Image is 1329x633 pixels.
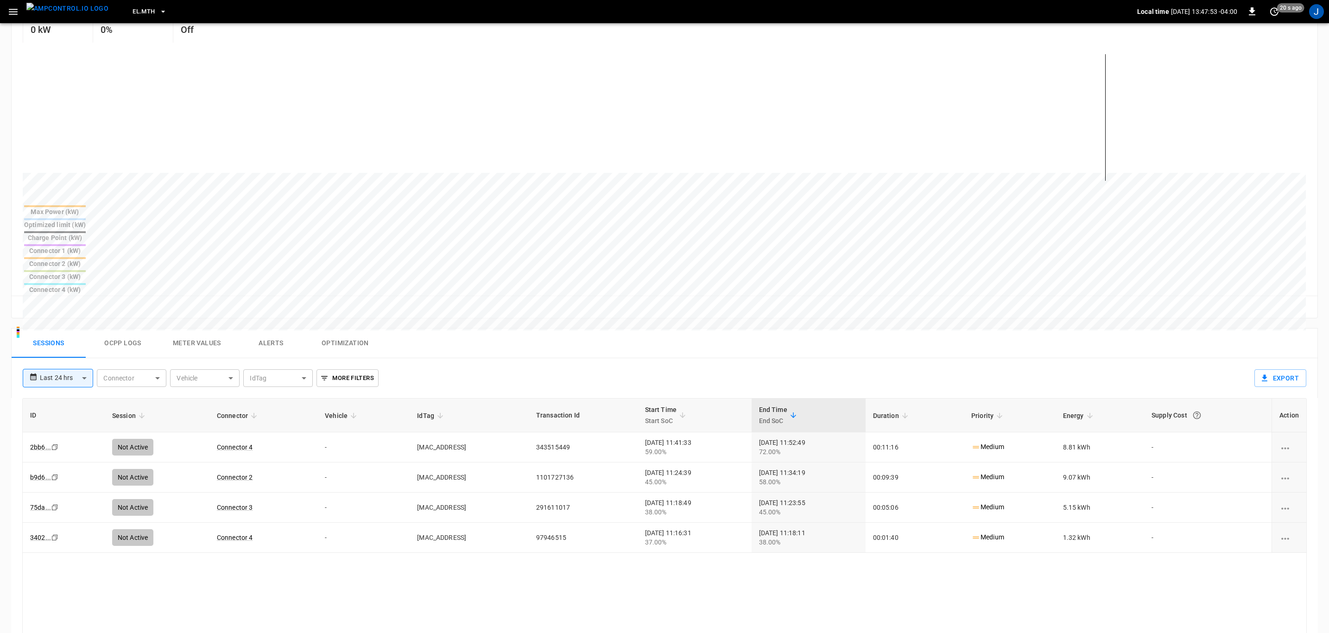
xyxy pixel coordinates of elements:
td: - [1144,523,1272,553]
div: [DATE] 11:18:11 [759,528,858,547]
button: Alerts [234,329,308,358]
table: sessions table [23,399,1306,553]
div: profile-icon [1309,4,1324,19]
th: ID [23,399,105,432]
p: Local time [1137,7,1169,16]
h6: 0 kW [31,22,63,37]
button: set refresh interval [1267,4,1282,19]
td: [MAC_ADDRESS] [410,493,529,523]
button: EL.MTH [129,3,171,21]
td: - [1144,493,1272,523]
td: 00:05:06 [866,493,964,523]
div: Not Active [112,499,154,516]
div: [DATE] 11:23:55 [759,498,858,517]
span: Start TimeStart SoC [645,404,689,426]
span: IdTag [417,410,446,421]
th: Transaction Id [529,399,638,432]
div: 37.00% [645,538,744,547]
div: charging session options [1279,473,1299,482]
div: charging session options [1279,503,1299,512]
button: Export [1254,369,1306,387]
div: [DATE] 11:18:49 [645,498,744,517]
img: ampcontrol.io logo [26,3,108,14]
div: 38.00% [645,507,744,517]
td: 291611017 [529,493,638,523]
td: 5.15 kWh [1056,493,1144,523]
div: [DATE] 11:16:31 [645,528,744,547]
button: Optimization [308,329,382,358]
div: Start Time [645,404,677,426]
div: 45.00% [759,507,858,517]
h6: Off [181,22,236,37]
button: Meter Values [160,329,234,358]
div: charging session options [1279,533,1299,542]
p: End SoC [759,415,787,426]
div: 58.00% [759,477,858,487]
td: 00:01:40 [866,523,964,553]
span: EL.MTH [133,6,155,17]
button: Sessions [12,329,86,358]
p: [DATE] 13:47:53 -04:00 [1171,7,1237,16]
span: Connector [217,410,260,421]
div: copy [51,532,60,543]
a: Connector 3 [217,504,253,511]
td: 97946515 [529,523,638,553]
div: 45.00% [645,477,744,487]
button: The cost of your charging session based on your supply rates [1189,407,1205,424]
span: Vehicle [325,410,360,421]
button: Ocpp logs [86,329,160,358]
div: copy [51,502,60,513]
span: Duration [873,410,911,421]
span: Energy [1063,410,1096,421]
p: Start SoC [645,415,677,426]
td: - [317,523,410,553]
span: End TimeEnd SoC [759,404,799,426]
td: 1.32 kWh [1056,523,1144,553]
td: [MAC_ADDRESS] [410,523,529,553]
span: 20 s ago [1277,3,1304,13]
div: 38.00% [759,538,858,547]
p: Medium [971,502,1004,512]
p: Medium [971,532,1004,542]
h6: 0% [101,22,143,37]
div: Last 24 hrs [40,369,93,387]
button: More Filters [316,369,378,387]
div: charging session options [1279,443,1299,452]
span: Session [112,410,148,421]
div: Not Active [112,529,154,546]
a: Connector 4 [217,534,253,541]
th: Action [1272,399,1306,432]
div: End Time [759,404,787,426]
td: - [317,493,410,523]
div: Supply Cost [1152,407,1264,424]
span: Priority [971,410,1006,421]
